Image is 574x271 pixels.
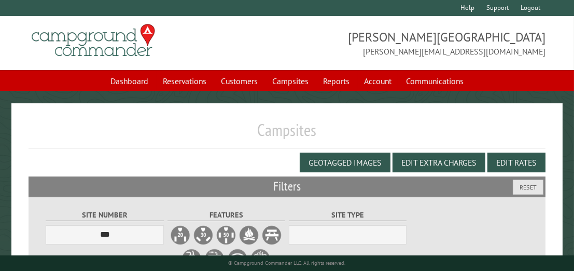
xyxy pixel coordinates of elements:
a: Account [358,71,398,91]
label: Picnic Table [261,225,282,246]
h2: Filters [29,177,545,196]
label: Site Number [46,209,164,221]
label: Firepit [239,225,259,246]
label: Grill [250,248,271,269]
label: Features [167,209,286,221]
img: logo_orange.svg [17,17,25,25]
a: Communications [400,71,470,91]
a: Dashboard [104,71,155,91]
button: Geotagged Images [300,153,390,172]
button: Edit Extra Charges [393,153,485,172]
button: Edit Rates [487,153,545,172]
div: Domain Overview [39,61,93,68]
label: Sewer Hookup [204,248,225,269]
img: Campground Commander [29,20,158,61]
img: tab_keywords_by_traffic_grey.svg [103,60,111,69]
div: v 4.0.25 [29,17,51,25]
label: 20A Electrical Hookup [170,225,191,246]
img: tab_domain_overview_orange.svg [28,60,36,69]
a: Customers [215,71,264,91]
a: Campsites [266,71,315,91]
label: 50A Electrical Hookup [216,225,236,246]
button: Reset [513,180,543,195]
label: 30A Electrical Hookup [193,225,214,246]
img: website_grey.svg [17,27,25,35]
label: WiFi Service [227,248,248,269]
a: Reports [317,71,356,91]
span: [PERSON_NAME][GEOGRAPHIC_DATA] [PERSON_NAME][EMAIL_ADDRESS][DOMAIN_NAME] [287,29,545,58]
div: Domain: [DOMAIN_NAME] [27,27,114,35]
label: Site Type [289,209,407,221]
label: Water Hookup [181,248,202,269]
div: Keywords by Traffic [115,61,175,68]
a: Reservations [157,71,213,91]
small: © Campground Commander LLC. All rights reserved. [229,260,346,266]
h1: Campsites [29,120,545,148]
